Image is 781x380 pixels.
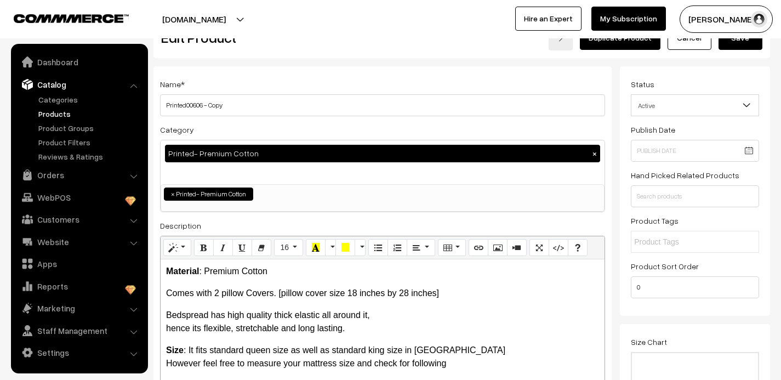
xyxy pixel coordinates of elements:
button: Background Color [335,239,355,257]
a: Staff Management [14,321,144,341]
button: Bold (⌘+B) [194,239,214,257]
a: Products [36,108,144,120]
button: Unordered list (⌘+⇧+NUM7) [368,239,388,257]
button: More Color [325,239,336,257]
label: Hand Picked Related Products [631,169,739,181]
a: Website [14,232,144,252]
a: Product Groups [36,122,144,134]
a: Categories [36,94,144,105]
label: Size Chart [631,336,667,348]
button: Video [507,239,527,257]
p: Comes with 2 pillow Covers. [pillow cover size 18 inches by 28 inches] [166,287,599,300]
a: Reports [14,276,144,296]
p: : Premium Cotton [166,265,599,278]
label: Product Tags [631,215,679,226]
input: Product Tags [634,236,730,248]
button: [DOMAIN_NAME] [124,5,264,33]
a: Marketing [14,298,144,318]
button: Paragraph [407,239,435,257]
button: Table [438,239,466,257]
label: Category [160,124,194,135]
a: COMMMERCE [14,11,110,24]
a: Customers [14,209,144,229]
button: Underline (⌘+U) [232,239,252,257]
a: Apps [14,254,144,274]
b: Material [166,266,199,276]
a: Settings [14,343,144,362]
a: Reviews & Ratings [36,151,144,162]
p: Bedspread has high quality thick elastic all around it, [166,309,599,335]
a: Dashboard [14,52,144,72]
label: Name [160,78,185,90]
button: Picture [488,239,508,257]
span: However feel free to measure your mattress size and check for following [166,359,446,368]
button: Remove Font Style (⌘+\) [252,239,271,257]
span: Active [631,94,759,116]
button: × [590,149,600,158]
a: Hire an Expert [515,7,582,31]
input: Publish Date [631,140,759,162]
input: Enter Number [631,276,759,298]
button: More Color [355,239,366,257]
input: Name [160,94,605,116]
b: Size [166,345,184,355]
a: Product Filters [36,137,144,148]
button: Link (⌘+K) [469,239,488,257]
button: [PERSON_NAME]… [680,5,773,33]
span: 16 [280,243,289,252]
label: Publish Date [631,124,675,135]
label: Description [160,220,201,231]
button: Ordered list (⌘+⇧+NUM8) [387,239,407,257]
button: Font Size [274,239,303,257]
label: Status [631,78,654,90]
button: Recent Color [306,239,326,257]
a: Catalog [14,75,144,94]
button: Style [163,239,191,257]
button: Italic (⌘+I) [213,239,233,257]
label: Product Sort Order [631,260,699,272]
span: × [171,189,175,199]
span: Active [631,96,759,115]
button: Code View [549,239,568,257]
button: Help [568,239,588,257]
p: : It fits standard queen size as well as standard king size in [GEOGRAPHIC_DATA] [166,344,599,370]
a: Orders [14,165,144,185]
img: user [751,11,767,27]
a: My Subscription [591,7,666,31]
button: Full Screen [529,239,549,257]
img: COMMMERCE [14,14,129,22]
li: Printed- Premium Cotton [164,188,253,201]
a: WebPOS [14,188,144,207]
span: hence its flexible, stretchable and long lasting. [166,324,345,333]
div: Printed- Premium Cotton [165,145,600,162]
input: Search products [631,185,759,207]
